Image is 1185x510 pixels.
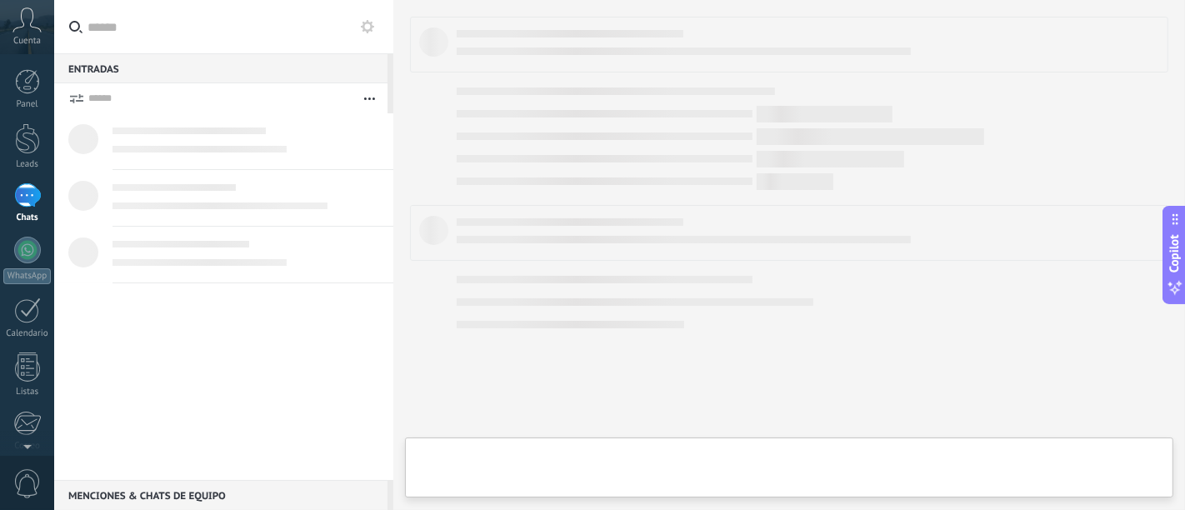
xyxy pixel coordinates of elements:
div: Listas [3,387,52,397]
div: Leads [3,159,52,170]
div: WhatsApp [3,268,51,284]
div: Menciones & Chats de equipo [54,480,387,510]
div: Calendario [3,328,52,339]
span: Cuenta [13,36,41,47]
button: Más [352,83,387,113]
div: Entradas [54,53,387,83]
div: Chats [3,212,52,223]
span: Copilot [1167,235,1183,273]
div: Panel [3,99,52,110]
